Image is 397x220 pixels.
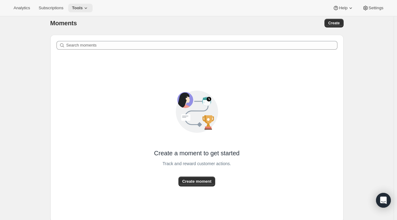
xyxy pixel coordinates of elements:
[162,159,231,168] span: Track and reward customer actions.
[72,6,83,10] span: Tools
[369,6,383,10] span: Settings
[329,4,357,12] button: Help
[68,4,93,12] button: Tools
[339,6,347,10] span: Help
[376,193,391,208] div: Open Intercom Messenger
[10,4,34,12] button: Analytics
[154,149,240,157] span: Create a moment to get started
[178,177,215,186] button: Create moment
[359,4,387,12] button: Settings
[66,41,337,50] input: Search moments
[182,178,211,185] span: Create moment
[328,21,340,26] span: Create
[324,19,343,27] button: Create
[39,6,63,10] span: Subscriptions
[50,20,77,26] span: Moments
[35,4,67,12] button: Subscriptions
[14,6,30,10] span: Analytics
